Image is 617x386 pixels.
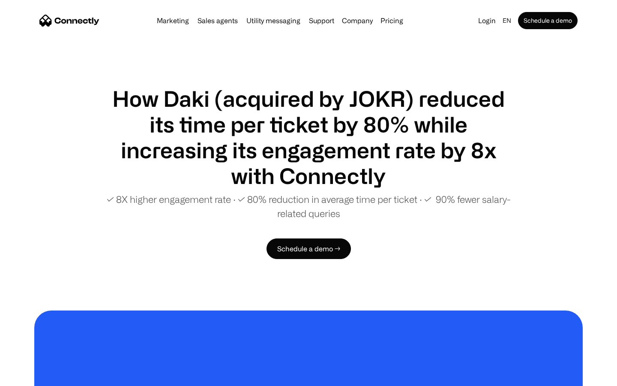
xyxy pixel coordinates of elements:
[243,17,304,24] a: Utility messaging
[475,15,499,27] a: Login
[503,15,511,27] div: en
[306,17,338,24] a: Support
[103,192,514,220] p: ✓ 8X higher engagement rate ∙ ✓ 80% reduction in average time per ticket ∙ ✓ 90% fewer salary-rel...
[103,86,514,189] h1: How Daki (acquired by JOKR) reduced its time per ticket by 80% while increasing its engagement ra...
[342,15,373,27] div: Company
[194,17,241,24] a: Sales agents
[377,17,407,24] a: Pricing
[518,12,578,29] a: Schedule a demo
[153,17,192,24] a: Marketing
[267,238,351,259] a: Schedule a demo →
